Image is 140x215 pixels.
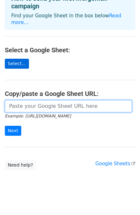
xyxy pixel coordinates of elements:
[5,100,132,112] input: Paste your Google Sheet URL here
[5,114,71,118] small: Example: [URL][DOMAIN_NAME]
[5,160,36,170] a: Need help?
[95,161,135,167] a: Google Sheets
[11,13,121,25] a: Read more...
[5,59,29,69] a: Select...
[5,126,21,136] input: Next
[5,90,135,98] h4: Copy/paste a Google Sheet URL:
[108,184,140,215] iframe: Chat Widget
[11,13,129,26] p: Find your Google Sheet in the box below
[5,46,135,54] h4: Select a Google Sheet:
